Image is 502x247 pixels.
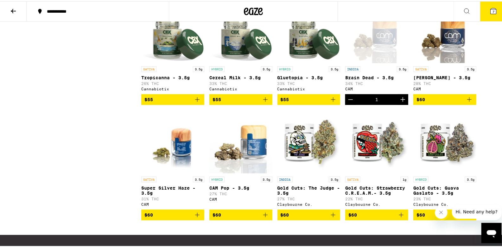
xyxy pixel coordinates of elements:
[261,65,272,71] p: 3.5g
[345,109,408,208] a: Open page for Gold Cuts: Strawberry C.R.E.A.M.- 3.5g from Claybourne Co.
[413,208,476,219] button: Add to bag
[413,93,476,104] button: Add to bag
[193,175,204,181] p: 3.5g
[345,208,408,219] button: Add to bag
[413,201,476,205] div: Claybourne Co.
[345,86,408,90] div: CAM
[209,93,272,104] button: Add to bag
[144,96,153,101] span: $55
[345,201,408,205] div: Claybourne Co.
[277,175,293,181] p: INDICA
[281,96,289,101] span: $55
[345,196,408,200] p: 22% THC
[345,74,408,79] p: Brain Dead - 3.5g
[213,211,221,216] span: $60
[345,80,408,84] p: 34% THC
[141,86,204,90] div: Cannabiotix
[141,175,156,181] p: SATIVA
[141,109,204,208] a: Open page for Super Silver Haze - 3.5g from CAM
[209,109,272,172] img: CAM - CAM Pop - 3.5g
[401,175,408,181] p: 1g
[416,96,425,101] span: $60
[193,65,204,71] p: 3.5g
[209,80,272,84] p: 33% THC
[413,65,429,71] p: SATIVA
[141,109,204,172] img: CAM - Super Silver Haze - 3.5g
[413,86,476,90] div: CAM
[397,93,408,104] button: Increment
[277,86,340,90] div: Cannabiotix
[209,74,272,79] p: Cereal Milk - 3.5g
[397,65,408,71] p: 3.5g
[345,109,408,172] img: Claybourne Co. - Gold Cuts: Strawberry C.R.E.A.M.- 3.5g
[141,201,204,205] div: CAM
[277,196,340,200] p: 27% THC
[492,9,494,12] span: 7
[375,96,378,101] div: 1
[209,65,225,71] p: HYBRID
[209,191,272,195] p: 27% THC
[141,208,204,219] button: Add to bag
[277,65,293,71] p: HYBRID
[277,184,340,194] p: Gold Cuts: The Judge - 3.5g
[277,80,340,84] p: 33% THC
[345,93,356,104] button: Decrement
[329,175,340,181] p: 3.5g
[413,109,476,172] img: Claybourne Co. - Gold Cuts: Guava Gaslato - 3.5g
[141,80,204,84] p: 26% THC
[281,211,289,216] span: $60
[348,211,357,216] span: $60
[465,65,476,71] p: 3.5g
[141,196,204,200] p: 31% THC
[452,204,502,219] iframe: Message from company
[261,175,272,181] p: 3.5g
[345,65,360,71] p: INDICA
[141,74,204,79] p: Tropicanna - 3.5g
[141,65,156,71] p: SATIVA
[141,184,204,194] p: Super Silver Haze - 3.5g
[144,211,153,216] span: $60
[465,175,476,181] p: 3.5g
[209,175,225,181] p: HYBRID
[277,109,340,172] img: Claybourne Co. - Gold Cuts: The Judge - 3.5g
[345,184,408,194] p: Gold Cuts: Strawberry C.R.E.A.M.- 3.5g
[209,184,272,189] p: CAM Pop - 3.5g
[277,93,340,104] button: Add to bag
[209,208,272,219] button: Add to bag
[413,80,476,84] p: 28% THC
[209,109,272,208] a: Open page for CAM Pop - 3.5g from CAM
[416,211,425,216] span: $60
[141,93,204,104] button: Add to bag
[435,205,449,219] iframe: Close message
[345,175,360,181] p: SATIVA
[209,196,272,200] div: CAM
[277,109,340,208] a: Open page for Gold Cuts: The Judge - 3.5g from Claybourne Co.
[213,96,221,101] span: $55
[413,74,476,79] p: [PERSON_NAME] - 3.5g
[413,196,476,200] p: 23% THC
[481,222,502,242] iframe: Button to launch messaging window
[209,86,272,90] div: Cannabiotix
[277,208,340,219] button: Add to bag
[329,65,340,71] p: 3.5g
[277,201,340,205] div: Claybourne Co.
[277,74,340,79] p: Gluetopia - 3.5g
[413,184,476,194] p: Gold Cuts: Guava Gaslato - 3.5g
[413,175,429,181] p: HYBRID
[413,109,476,208] a: Open page for Gold Cuts: Guava Gaslato - 3.5g from Claybourne Co.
